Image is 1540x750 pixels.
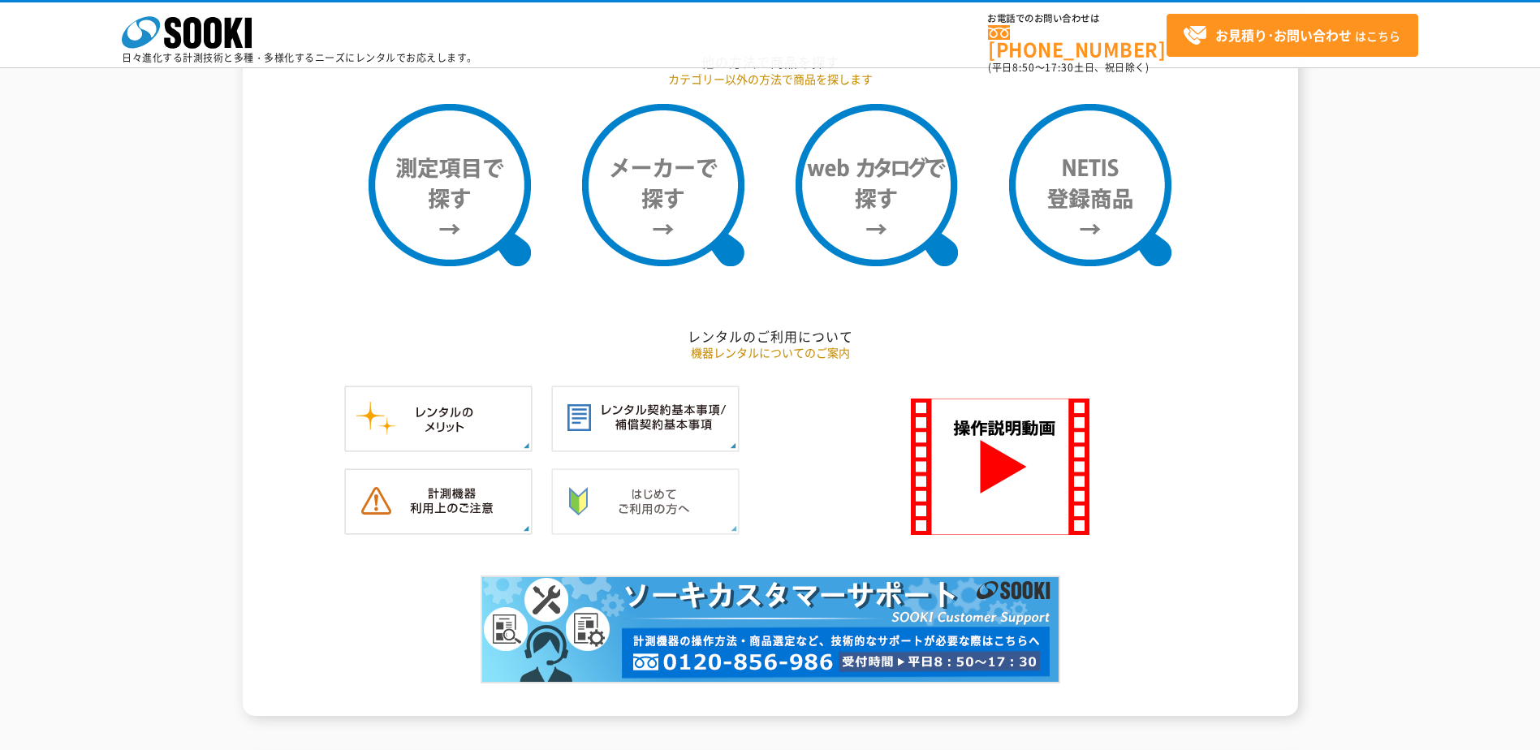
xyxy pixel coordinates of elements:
[582,104,744,266] img: メーカーで探す
[988,60,1149,75] span: (平日 ～ 土日、祝日除く)
[295,71,1245,88] p: カテゴリー以外の方法で商品を探します
[481,575,1060,683] img: カスタマーサポート
[1009,104,1171,266] img: NETIS登録商品
[796,104,958,266] img: webカタログで探す
[1183,24,1400,48] span: はこちら
[1045,60,1074,75] span: 17:30
[551,386,740,452] img: レンタル契約基本事項／補償契約基本事項
[911,399,1089,535] img: SOOKI 操作説明動画
[344,386,533,452] img: レンタルのメリット
[344,518,533,533] a: 計測機器ご利用上のご注意
[295,344,1245,361] p: 機器レンタルについてのご案内
[551,435,740,450] a: レンタル契約基本事項／補償契約基本事項
[1012,60,1035,75] span: 8:50
[1167,14,1418,57] a: お見積り･お問い合わせはこちら
[122,53,477,62] p: 日々進化する計測技術と多種・多様化するニーズにレンタルでお応えします。
[551,468,740,535] img: はじめてご利用の方へ
[295,328,1245,345] h2: レンタルのご利用について
[988,25,1167,58] a: [PHONE_NUMBER]
[551,518,740,533] a: はじめてご利用の方へ
[1215,25,1352,45] strong: お見積り･お問い合わせ
[988,14,1167,24] span: お電話でのお問い合わせは
[344,468,533,535] img: 計測機器ご利用上のご注意
[369,104,531,266] img: 測定項目で探す
[344,435,533,450] a: レンタルのメリット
